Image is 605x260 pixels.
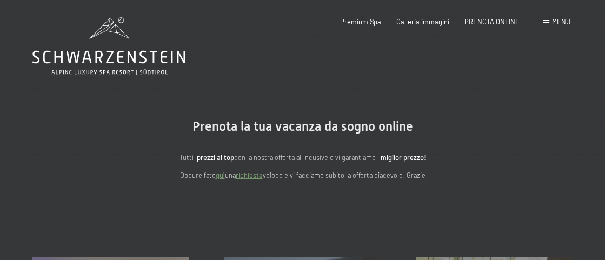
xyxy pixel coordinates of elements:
[340,17,381,26] a: Premium Spa
[464,17,520,26] a: PRENOTA ONLINE
[552,17,570,26] span: Menu
[396,17,449,26] a: Galleria immagini
[87,152,519,163] p: Tutti i con la nostra offerta all'incusive e vi garantiamo il !
[216,171,225,179] a: quì
[87,170,519,181] p: Oppure fate una veloce e vi facciamo subito la offerta piacevole. Grazie
[236,171,263,179] a: richiesta
[192,119,413,134] span: Prenota la tua vacanza da sogno online
[197,153,234,162] strong: prezzi al top
[381,153,424,162] strong: miglior prezzo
